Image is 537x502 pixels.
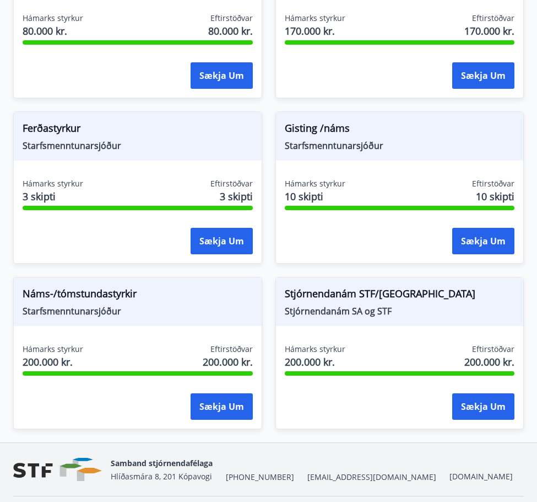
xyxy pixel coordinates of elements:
[191,62,253,89] button: Sækja um
[285,355,345,369] span: 200.000 kr.
[210,13,253,24] span: Eftirstöðvar
[285,286,515,305] span: Stjórnendanám STF/[GEOGRAPHIC_DATA]
[13,458,102,482] img: vjCaq2fThgY3EUYqSgpjEiBg6WP39ov69hlhuPVN.png
[449,471,513,482] a: [DOMAIN_NAME]
[111,458,213,468] span: Samband stjórnendafélaga
[285,121,515,140] span: Gisting /náms
[285,344,345,355] span: Hámarks styrkur
[23,24,83,38] span: 80.000 kr.
[452,393,514,420] button: Sækja um
[464,355,514,369] span: 200.000 kr.
[285,140,515,152] span: Starfsmenntunarsjóður
[111,471,212,482] span: Hlíðasmára 8, 201 Kópavogi
[476,189,514,204] span: 10 skipti
[23,189,83,204] span: 3 skipti
[285,13,345,24] span: Hámarks styrkur
[23,140,253,152] span: Starfsmenntunarsjóður
[23,178,83,189] span: Hámarks styrkur
[203,355,253,369] span: 200.000 kr.
[220,189,253,204] span: 3 skipti
[452,228,514,254] button: Sækja um
[472,344,514,355] span: Eftirstöðvar
[23,344,83,355] span: Hámarks styrkur
[191,228,253,254] button: Sækja um
[472,178,514,189] span: Eftirstöðvar
[285,305,515,317] span: Stjórnendanám SA og STF
[464,24,514,38] span: 170.000 kr.
[452,62,514,89] button: Sækja um
[285,24,345,38] span: 170.000 kr.
[472,13,514,24] span: Eftirstöðvar
[210,178,253,189] span: Eftirstöðvar
[191,393,253,420] button: Sækja um
[210,344,253,355] span: Eftirstöðvar
[285,178,345,189] span: Hámarks styrkur
[23,355,83,369] span: 200.000 kr.
[226,472,294,483] span: [PHONE_NUMBER]
[307,472,436,483] span: [EMAIL_ADDRESS][DOMAIN_NAME]
[23,305,253,317] span: Starfsmenntunarsjóður
[23,286,253,305] span: Náms-/tómstundastyrkir
[208,24,253,38] span: 80.000 kr.
[23,13,83,24] span: Hámarks styrkur
[285,189,345,204] span: 10 skipti
[23,121,253,140] span: Ferðastyrkur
